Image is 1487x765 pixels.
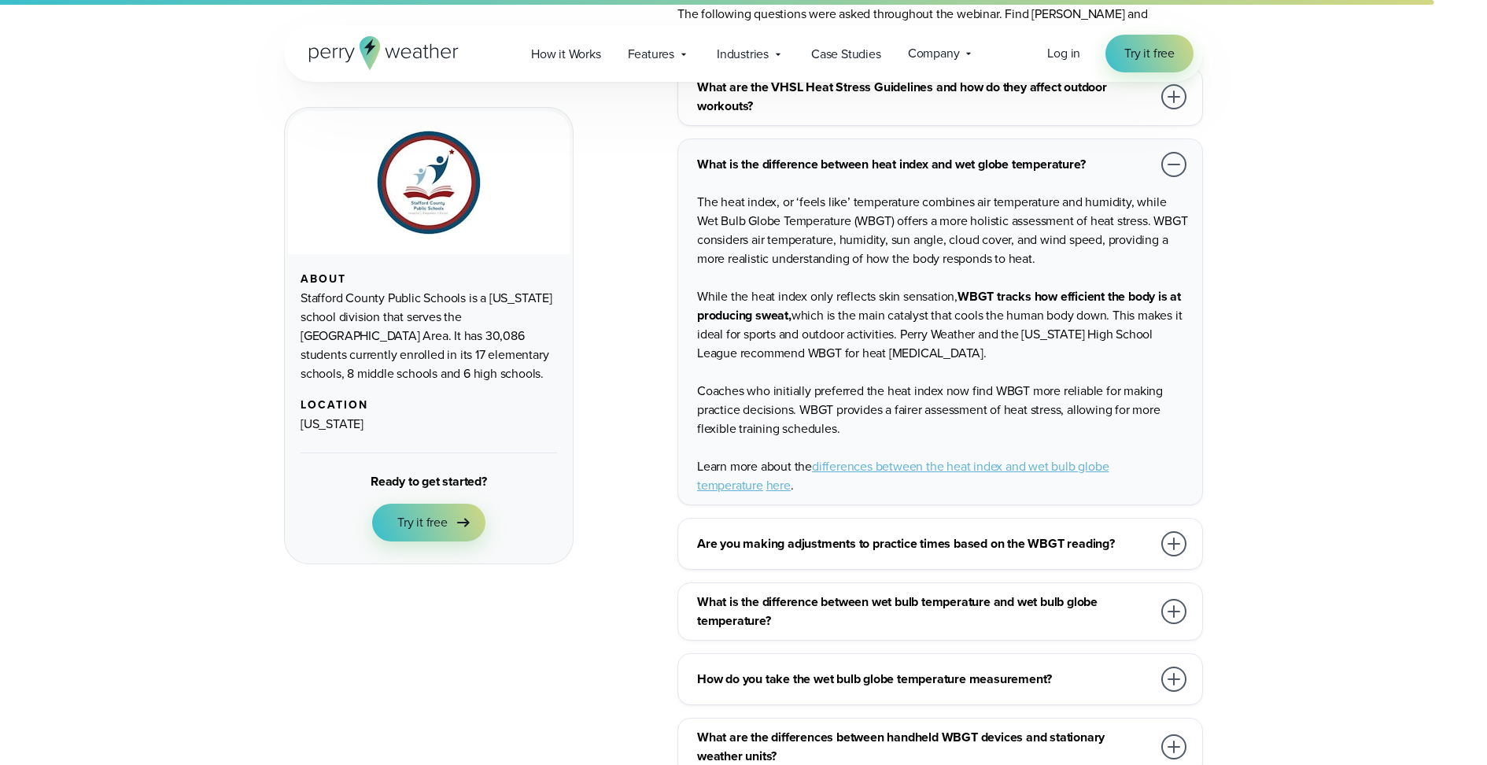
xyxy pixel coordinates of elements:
span: Industries [717,45,769,64]
a: Log in [1047,44,1080,63]
a: How it Works [518,38,614,70]
span: Company [908,44,960,63]
p: While the heat index only reflects skin sensation, which is the main catalyst that cools the huma... [697,287,1190,363]
p: Learn more about the . [697,457,1190,495]
a: here [766,476,791,494]
div: Ready to get started? [371,472,487,491]
h3: What are the VHSL Heat Stress Guidelines and how do they affect outdoor workouts? [697,78,1152,116]
span: Try it free [397,513,448,532]
a: differences between the heat index and wet bulb globe temperature [697,457,1109,494]
span: Features [628,45,674,64]
a: Case Studies [798,38,895,70]
span: Log in [1047,44,1080,62]
div: Stafford County Public Schools is a [US_STATE] school division that serves the [GEOGRAPHIC_DATA] ... [301,289,557,383]
a: Try it free [372,504,485,541]
p: The following questions were asked throughout the webinar. Find [PERSON_NAME] and [PERSON_NAME]’s... [677,5,1203,42]
span: Try it free [1124,44,1175,63]
p: Coaches who initially preferred the heat index now find WBGT more reliable for making practice de... [697,382,1190,438]
a: Try it free [1105,35,1194,72]
b: WBGT tracks how efficient the body is at producing sweat, [697,287,1181,324]
h3: Are you making adjustments to practice times based on the WBGT reading? [697,534,1152,553]
h3: What is the difference between wet bulb temperature and wet bulb globe temperature? [697,593,1152,630]
span: Case Studies [811,45,881,64]
h3: How do you take the wet bulb globe temperature measurement? [697,670,1152,689]
span: How it Works [531,45,601,64]
div: About [301,273,557,286]
div: Location [301,399,557,412]
div: [US_STATE] [301,415,557,434]
p: The heat index, or ‘feels like’ temperature combines air temperature and humidity, while Wet Bulb... [697,193,1190,268]
h3: What is the difference between heat index and wet globe temperature? [697,155,1152,174]
img: Stafford county public schools [376,130,482,235]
